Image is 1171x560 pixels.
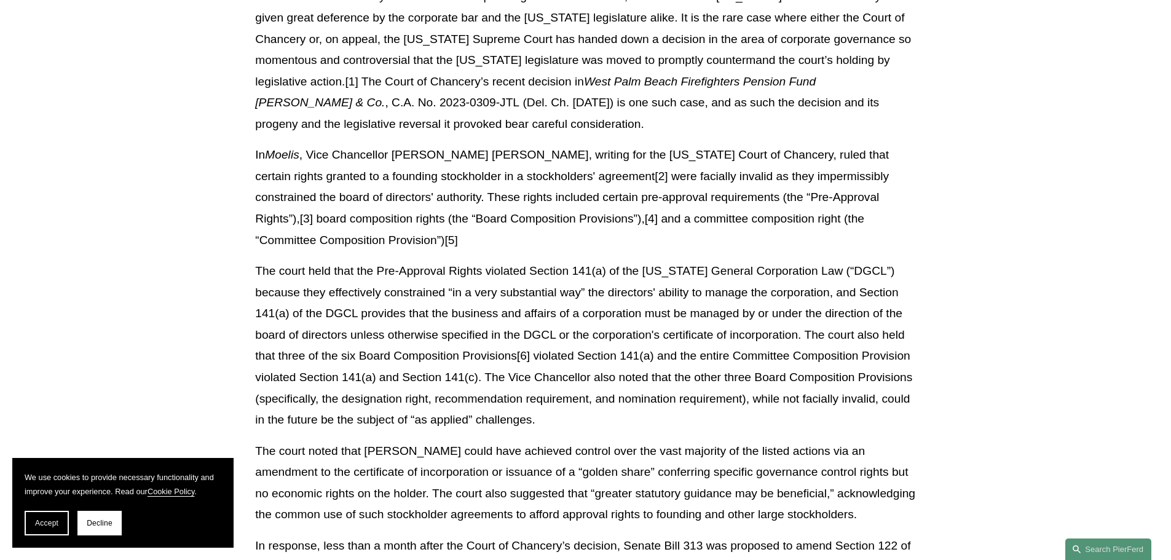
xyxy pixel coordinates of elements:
[255,144,915,251] p: In , Vice Chancellor [PERSON_NAME] [PERSON_NAME], writing for the [US_STATE] Court of Chancery, r...
[255,261,915,431] p: The court held that the Pre-Approval Rights violated Section 141(a) of the [US_STATE] General Cor...
[87,519,112,527] span: Decline
[77,511,122,535] button: Decline
[12,458,234,548] section: Cookie banner
[265,148,299,161] em: Moelis
[35,519,58,527] span: Accept
[255,441,915,526] p: The court noted that [PERSON_NAME] could have achieved control over the vast majority of the list...
[1065,538,1151,560] a: Search this site
[25,470,221,499] p: We use cookies to provide necessary functionality and improve your experience. Read our .
[148,487,195,496] a: Cookie Policy
[25,511,69,535] button: Accept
